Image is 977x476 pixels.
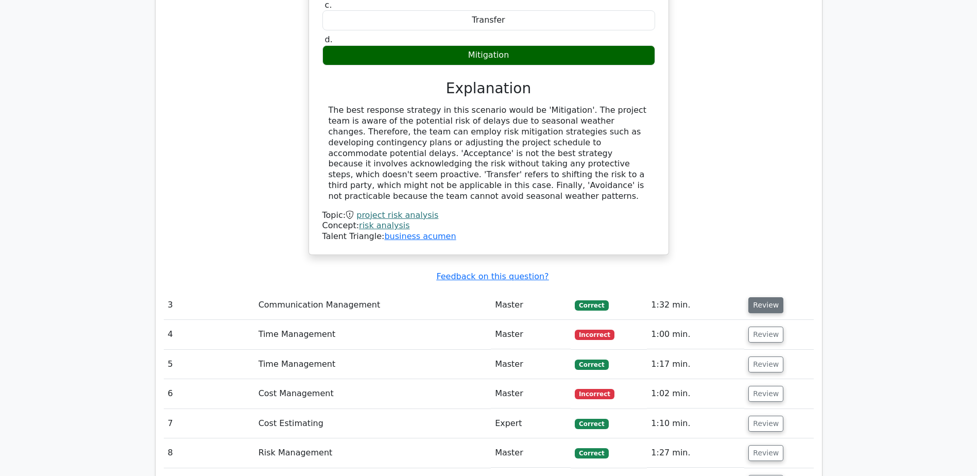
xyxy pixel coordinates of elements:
[575,300,608,311] span: Correct
[164,291,254,320] td: 3
[325,35,333,44] span: d.
[322,10,655,30] div: Transfer
[164,320,254,349] td: 4
[322,45,655,65] div: Mitigation
[491,320,571,349] td: Master
[491,438,571,468] td: Master
[436,271,549,281] a: Feedback on this question?
[748,386,783,402] button: Review
[748,327,783,343] button: Review
[254,350,491,379] td: Time Management
[491,350,571,379] td: Master
[254,291,491,320] td: Communication Management
[748,445,783,461] button: Review
[254,409,491,438] td: Cost Estimating
[322,210,655,242] div: Talent Triangle:
[647,291,744,320] td: 1:32 min.
[164,350,254,379] td: 5
[491,291,571,320] td: Master
[748,416,783,432] button: Review
[575,448,608,458] span: Correct
[575,419,608,429] span: Correct
[647,320,744,349] td: 1:00 min.
[164,438,254,468] td: 8
[647,409,744,438] td: 1:10 min.
[164,409,254,438] td: 7
[575,330,614,340] span: Incorrect
[329,105,649,201] div: The best response strategy in this scenario would be 'Mitigation'. The project team is aware of t...
[322,220,655,231] div: Concept:
[329,80,649,97] h3: Explanation
[254,320,491,349] td: Time Management
[575,360,608,370] span: Correct
[748,356,783,372] button: Review
[356,210,438,220] a: project risk analysis
[748,297,783,313] button: Review
[254,438,491,468] td: Risk Management
[164,379,254,409] td: 6
[359,220,410,230] a: risk analysis
[254,379,491,409] td: Cost Management
[647,350,744,379] td: 1:17 min.
[491,379,571,409] td: Master
[575,389,614,399] span: Incorrect
[384,231,456,241] a: business acumen
[322,210,655,221] div: Topic:
[647,379,744,409] td: 1:02 min.
[647,438,744,468] td: 1:27 min.
[491,409,571,438] td: Expert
